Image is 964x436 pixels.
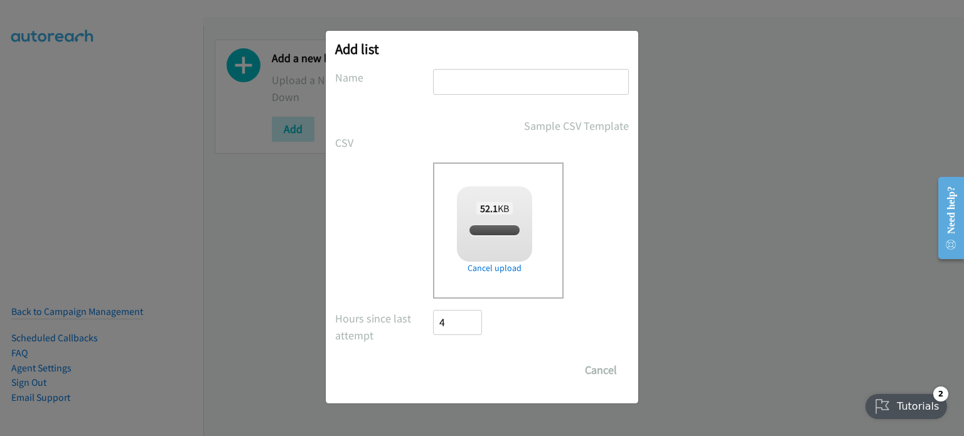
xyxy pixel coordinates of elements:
[524,117,629,134] a: Sample CSV Template
[573,358,629,383] button: Cancel
[335,310,433,344] label: Hours since last attempt
[335,69,433,86] label: Name
[335,40,629,58] h2: Add list
[928,168,964,268] iframe: Resource Center
[471,225,517,237] span: Dell 812.csv
[476,202,513,215] span: KB
[858,381,955,427] iframe: Checklist
[480,202,498,215] strong: 52.1
[457,262,532,275] a: Cancel upload
[335,134,433,151] label: CSV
